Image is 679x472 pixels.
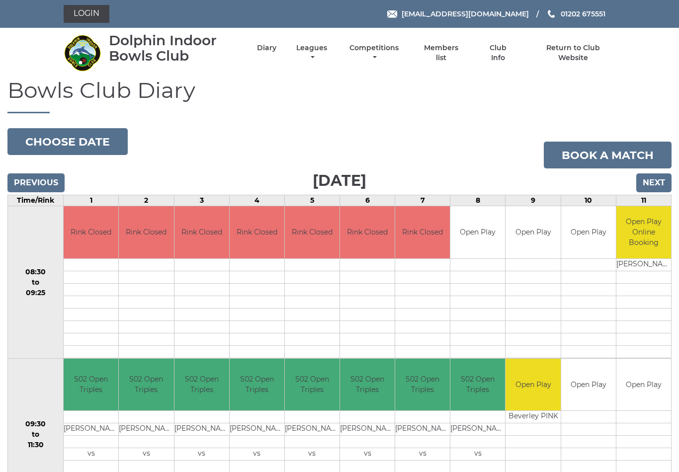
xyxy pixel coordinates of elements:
[294,43,330,63] a: Leagues
[419,43,464,63] a: Members list
[284,195,339,206] td: 5
[506,359,560,411] td: Open Play
[174,206,229,258] td: Rink Closed
[387,8,529,19] a: Email [EMAIL_ADDRESS][DOMAIN_NAME]
[64,34,101,72] img: Dolphin Indoor Bowls Club
[395,359,450,411] td: S02 Open Triples
[285,206,339,258] td: Rink Closed
[616,206,671,258] td: Open Play Online Booking
[119,423,173,436] td: [PERSON_NAME]
[546,8,605,19] a: Phone us 01202 675551
[561,359,616,411] td: Open Play
[230,423,284,436] td: [PERSON_NAME]
[506,206,560,258] td: Open Play
[174,195,229,206] td: 3
[450,448,505,461] td: vs
[8,195,64,206] td: Time/Rink
[64,359,118,411] td: S02 Open Triples
[8,206,64,359] td: 08:30 to 09:25
[636,173,672,192] input: Next
[506,411,560,423] td: Beverley PINK
[64,195,119,206] td: 1
[561,195,616,206] td: 10
[285,359,339,411] td: S02 Open Triples
[561,9,605,18] span: 01202 675551
[119,206,173,258] td: Rink Closed
[395,423,450,436] td: [PERSON_NAME]
[174,423,229,436] td: [PERSON_NAME]
[119,195,174,206] td: 2
[257,43,276,53] a: Diary
[229,195,284,206] td: 4
[616,258,671,271] td: [PERSON_NAME]
[450,359,505,411] td: S02 Open Triples
[347,43,401,63] a: Competitions
[64,5,109,23] a: Login
[285,423,339,436] td: [PERSON_NAME]
[285,448,339,461] td: vs
[340,359,395,411] td: S02 Open Triples
[7,78,672,113] h1: Bowls Club Diary
[531,43,615,63] a: Return to Club Website
[548,10,555,18] img: Phone us
[7,173,65,192] input: Previous
[544,142,672,168] a: Book a match
[387,10,397,18] img: Email
[64,206,118,258] td: Rink Closed
[119,359,173,411] td: S02 Open Triples
[450,195,506,206] td: 8
[616,359,671,411] td: Open Play
[395,448,450,461] td: vs
[7,128,128,155] button: Choose date
[402,9,529,18] span: [EMAIL_ADDRESS][DOMAIN_NAME]
[450,206,505,258] td: Open Play
[109,33,240,64] div: Dolphin Indoor Bowls Club
[230,359,284,411] td: S02 Open Triples
[616,195,671,206] td: 11
[230,448,284,461] td: vs
[395,206,450,258] td: Rink Closed
[561,206,616,258] td: Open Play
[174,448,229,461] td: vs
[119,448,173,461] td: vs
[174,359,229,411] td: S02 Open Triples
[340,423,395,436] td: [PERSON_NAME]
[395,195,450,206] td: 7
[482,43,514,63] a: Club Info
[340,448,395,461] td: vs
[340,195,395,206] td: 6
[64,448,118,461] td: vs
[340,206,395,258] td: Rink Closed
[230,206,284,258] td: Rink Closed
[506,195,561,206] td: 9
[450,423,505,436] td: [PERSON_NAME]
[64,423,118,436] td: [PERSON_NAME]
